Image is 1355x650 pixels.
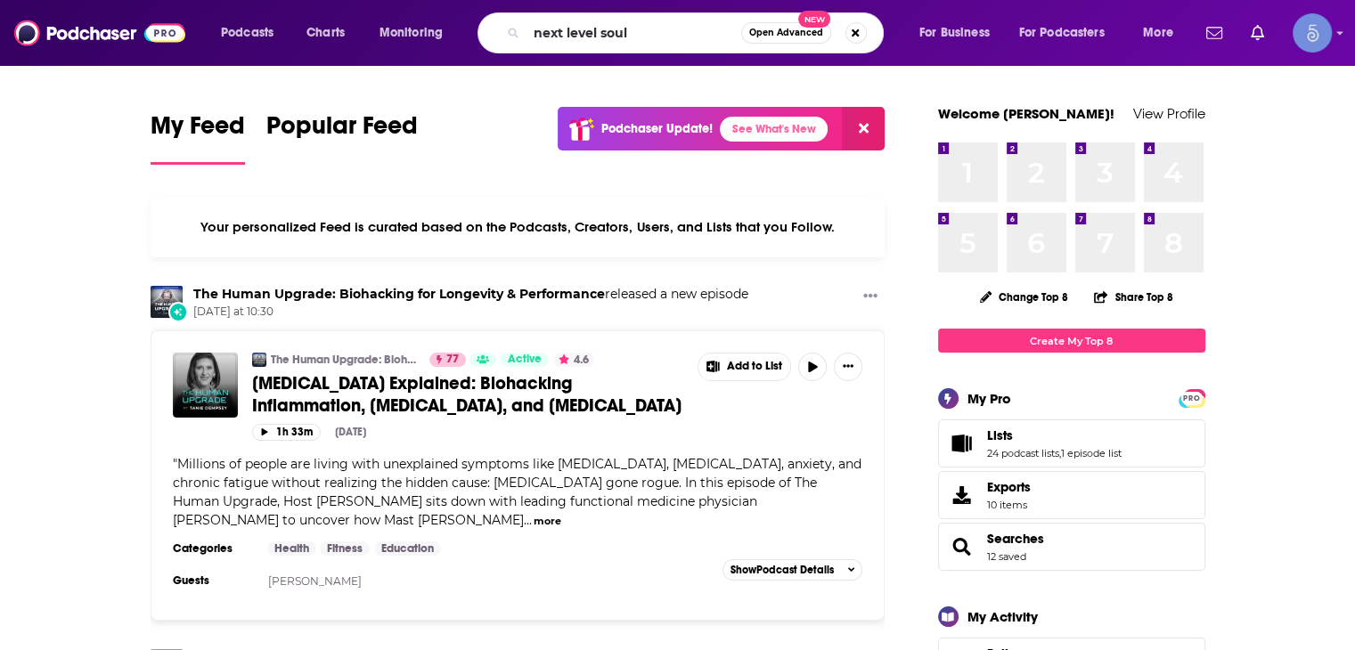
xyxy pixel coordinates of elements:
button: ShowPodcast Details [722,559,863,581]
span: Millions of people are living with unexplained symptoms like [MEDICAL_DATA], [MEDICAL_DATA], anxi... [173,456,861,528]
button: Show More Button [698,353,791,380]
div: Search podcasts, credits, & more... [494,12,901,53]
span: Charts [306,20,345,45]
h3: Guests [173,573,253,588]
span: Lists [987,427,1013,443]
a: Lists [987,427,1122,443]
span: Show Podcast Details [731,564,834,576]
button: Share Top 8 [1093,280,1173,314]
a: Active [501,353,549,367]
span: For Business [919,20,990,45]
span: [MEDICAL_DATA] Explained: Biohacking Inflammation, [MEDICAL_DATA], and [MEDICAL_DATA] [252,372,682,417]
a: Create My Top 8 [938,329,1205,353]
span: Add to List [727,360,782,373]
a: See What's New [720,117,828,142]
span: Exports [944,483,980,508]
div: Your personalized Feed is curated based on the Podcasts, Creators, Users, and Lists that you Follow. [151,197,886,257]
button: open menu [907,19,1012,47]
a: 12 saved [987,550,1026,563]
a: Searches [987,531,1044,547]
p: Podchaser Update! [601,121,713,136]
span: Exports [987,479,1031,495]
a: My Feed [151,110,245,165]
h3: released a new episode [193,286,748,303]
span: Logged in as Spiral5-G1 [1293,13,1332,53]
a: Popular Feed [266,110,418,165]
a: [MEDICAL_DATA] Explained: Biohacking Inflammation, [MEDICAL_DATA], and [MEDICAL_DATA] [252,372,685,417]
span: Podcasts [221,20,273,45]
span: " [173,456,861,528]
input: Search podcasts, credits, & more... [526,19,741,47]
a: Lists [944,431,980,456]
span: Monitoring [380,20,443,45]
span: Open Advanced [749,28,823,37]
button: Show More Button [834,353,862,381]
a: The Human Upgrade: Biohacking for Longevity & Performance [271,353,418,367]
span: Popular Feed [266,110,418,151]
a: Welcome [PERSON_NAME]! [938,105,1114,122]
a: Fitness [320,541,370,556]
a: Charts [295,19,355,47]
img: Podchaser - Follow, Share and Rate Podcasts [14,16,185,50]
span: Searches [938,523,1205,571]
button: open menu [1131,19,1196,47]
button: Show profile menu [1293,13,1332,53]
img: Mast Cells Explained: Biohacking Inflammation, Allergies, and Brain Fog [173,353,238,418]
span: For Podcasters [1019,20,1105,45]
a: Searches [944,534,980,559]
a: [PERSON_NAME] [268,574,362,588]
button: open menu [367,19,466,47]
button: open menu [208,19,297,47]
a: Show notifications dropdown [1244,18,1271,48]
a: 24 podcast lists [987,447,1059,459]
div: New Episode [168,302,188,321]
button: Show More Button [856,286,885,308]
span: More [1143,20,1173,45]
div: [DATE] [335,426,366,438]
button: 4.6 [553,353,594,367]
button: more [534,514,561,529]
span: Active [508,351,542,369]
img: The Human Upgrade: Biohacking for Longevity & Performance [252,353,266,367]
button: Open AdvancedNew [741,22,831,44]
span: Lists [938,419,1205,467]
a: Exports [938,471,1205,519]
span: New [798,11,830,28]
a: 1 episode list [1061,447,1122,459]
div: My Pro [967,390,1011,407]
button: Change Top 8 [969,286,1080,308]
img: The Human Upgrade: Biohacking for Longevity & Performance [151,286,183,318]
div: My Activity [967,608,1038,625]
h3: Categories [173,541,253,556]
a: Show notifications dropdown [1199,18,1229,48]
span: 10 items [987,499,1031,511]
span: My Feed [151,110,245,151]
button: 1h 33m [252,424,321,441]
a: View Profile [1133,105,1205,122]
span: ... [524,512,532,528]
button: open menu [1008,19,1131,47]
a: The Human Upgrade: Biohacking for Longevity & Performance [193,286,605,302]
span: PRO [1181,392,1203,405]
span: , [1059,447,1061,459]
img: User Profile [1293,13,1332,53]
a: Health [267,541,316,556]
span: [DATE] at 10:30 [193,305,748,320]
a: 77 [429,353,466,367]
a: Education [374,541,441,556]
span: 77 [446,351,459,369]
a: PRO [1181,391,1203,404]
